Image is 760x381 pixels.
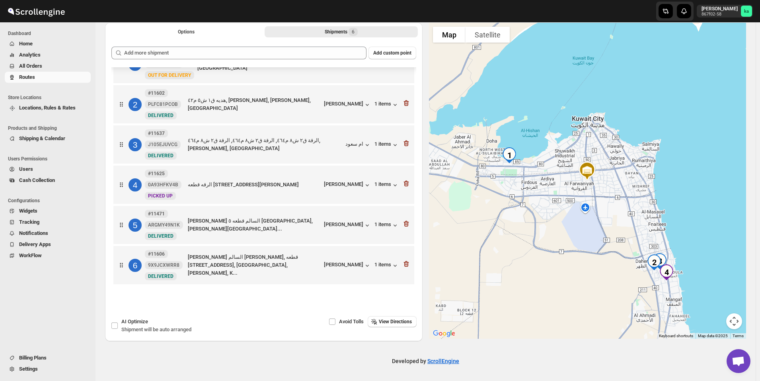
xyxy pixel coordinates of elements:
div: 1 [498,144,520,166]
span: Configurations [8,197,92,204]
a: ScrollEngine [427,358,459,364]
button: Locations, Rules & Rates [5,102,91,113]
div: 6#116069X9JCXWRR8NewDELIVERED[PERSON_NAME] السالم [PERSON_NAME], قطعه [STREET_ADDRESS], [GEOGRAPH... [113,246,414,284]
span: Notifications [19,230,48,236]
div: 3 [649,250,671,272]
div: [PERSON_NAME] السالم [PERSON_NAME], قطعه [STREET_ADDRESS], [GEOGRAPHIC_DATA], [PERSON_NAME], K... [188,253,321,277]
img: Google [431,328,457,339]
button: View Directions [368,316,417,327]
span: DELIVERED [148,233,173,239]
button: Selected Shipments [265,26,418,37]
span: Tracking [19,219,39,225]
span: Routes [19,74,35,80]
div: 3 [129,138,142,151]
button: [PERSON_NAME] [324,262,371,270]
span: WorkFlow [19,252,42,258]
span: AI Optimize [121,318,148,324]
b: #11625 [148,171,165,176]
div: Selected Shipments [105,40,423,291]
button: [PERSON_NAME] [324,181,371,189]
span: DELIVERED [148,113,173,118]
p: Developed by [392,357,459,365]
div: 1 items [374,181,399,189]
button: Cash Collection [5,175,91,186]
div: [PERSON_NAME] [324,101,371,109]
span: PLFC81PCOB [148,101,178,107]
button: 1 items [374,101,399,109]
button: [PERSON_NAME] [324,221,371,229]
span: Map data ©2025 [698,334,728,338]
span: Delivery Apps [19,241,51,247]
span: Cash Collection [19,177,55,183]
span: Shipping & Calendar [19,135,65,141]
button: Routes [5,72,91,83]
div: Shipments [325,28,358,36]
button: Show satellite imagery [466,27,510,43]
span: 0A93HFKV4B [148,182,178,188]
div: 2 [129,98,142,111]
span: View Directions [379,318,412,325]
span: Options [178,29,195,35]
div: [PERSON_NAME] السالم قطعه ٥ [GEOGRAPHIC_DATA], [PERSON_NAME][GEOGRAPHIC_DATA]... [188,217,321,233]
span: Locations, Rules & Rates [19,105,76,111]
span: J105EJUVCG [148,141,177,148]
b: #11637 [148,131,165,136]
button: Analytics [5,49,91,61]
span: Add custom point [373,50,411,56]
button: 1 items [374,221,399,229]
button: 1 items [374,141,399,149]
button: Map camera controls [726,313,742,329]
span: Avoid Tolls [339,318,364,324]
span: DELIVERED [148,153,173,158]
button: Notifications [5,228,91,239]
b: #11471 [148,211,165,217]
div: الرقه قطعه [STREET_ADDRESS][PERSON_NAME] [188,181,321,189]
input: Add more shipment [124,47,366,59]
span: DELIVERED [148,274,173,279]
button: All Orders [5,61,91,72]
span: Billing Plans [19,355,47,361]
span: OUT FOR DELIVERY [148,72,191,78]
span: Shipment will be auto arranged [121,326,191,332]
span: Store Locations [8,94,92,101]
p: [PERSON_NAME] [702,6,738,12]
div: 3#11637J105EJUVCGNewDELIVEREDالرقة ق٢ ش٨ م٤٦٤, الرقة ق٢ ش٨ م٤٦٤, الرقة ق٢ ش٨ م٤٦٤, [PERSON_NAME],... [113,125,414,164]
div: 5 [129,219,142,232]
button: Shipping & Calendar [5,133,91,144]
b: #11602 [148,90,165,96]
b: #11606 [148,251,165,257]
span: PICKED UP [148,193,173,199]
a: Open this area in Google Maps (opens a new window) [431,328,457,339]
div: Open chat [727,349,750,373]
button: Widgets [5,205,91,217]
button: Add custom point [368,47,416,59]
p: 867f02-58 [702,12,738,17]
span: Products and Shipping [8,125,92,131]
span: Dashboard [8,30,92,37]
button: Settings [5,363,91,375]
div: 4 [129,178,142,191]
span: khaled alrashidi [741,6,752,17]
div: 2#11602PLFC81PCOBNewDELIVEREDهديه ق١ ش٥ م٤٢, [PERSON_NAME], [PERSON_NAME], [GEOGRAPHIC_DATA][PERS... [113,85,414,123]
button: Tracking [5,217,91,228]
button: 1 items [374,262,399,270]
span: Settings [19,366,38,372]
button: Billing Plans [5,352,91,363]
span: Widgets [19,208,37,214]
button: ام سعود [345,141,371,149]
button: All Route Options [110,26,263,37]
span: Analytics [19,52,41,58]
button: WorkFlow [5,250,91,261]
div: هديه ق١ ش٥ م٤٢, [PERSON_NAME], [PERSON_NAME], [GEOGRAPHIC_DATA] [188,96,321,112]
span: ARGMY49N1K [148,222,180,228]
button: Users [5,164,91,175]
div: 4 [655,261,678,283]
span: Home [19,41,33,47]
div: 4#116250A93HFKV4BNewPICKED UPالرقه قطعه [STREET_ADDRESS][PERSON_NAME][PERSON_NAME]1 items [113,166,414,204]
